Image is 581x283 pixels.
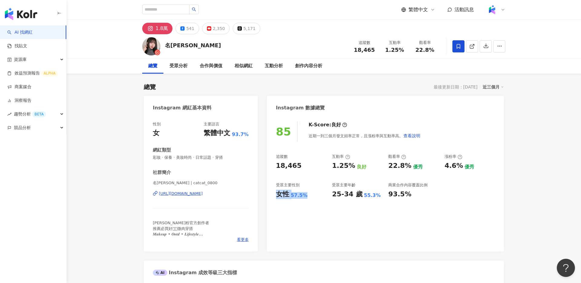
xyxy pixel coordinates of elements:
[200,62,222,70] div: 合作與價值
[204,128,230,138] div: 繁體中文
[153,105,212,111] div: Instagram 網紅基本資料
[153,155,249,160] span: 彩妝 · 保養 · 美妝時尚 · 日常話題 · 穿搭
[486,4,498,15] img: Kolr%20app%20icon%20%281%29.png
[153,180,249,186] span: 名[PERSON_NAME] | catcat_0800
[153,128,159,138] div: 女
[276,161,302,171] div: 18,465
[276,125,291,138] div: 85
[331,122,341,128] div: 良好
[413,164,423,170] div: 優秀
[14,121,31,135] span: 競品分析
[309,122,347,128] div: K-Score :
[464,164,474,170] div: 優秀
[186,24,194,33] div: 541
[204,122,219,127] div: 主要語言
[332,182,356,188] div: 受眾主要年齡
[415,47,434,53] span: 22.8%
[153,221,226,242] span: [PERSON_NAME]粉官方創作者 推薦必買好物ೀ微肉穿搭 𝑴𝒂𝒌𝒆𝒖𝒑 • 𝑶𝒐𝒕𝒅 • 𝑳𝒊𝒇𝒆𝒔𝒕𝒚𝒍𝒆 ✉️[EMAIL_ADDRESS][DOMAIN_NAME]
[144,83,156,91] div: 總覽
[7,84,31,90] a: 商案媒合
[276,182,300,188] div: 受眾主要性別
[353,40,376,46] div: 追蹤數
[295,62,322,70] div: 創作內容分析
[483,83,504,91] div: 近三個月
[235,62,253,70] div: 相似網紅
[142,37,160,55] img: KOL Avatar
[159,191,203,196] div: [URL][DOMAIN_NAME]
[7,112,11,116] span: rise
[291,192,308,199] div: 57.5%
[232,131,249,138] span: 93.7%
[309,130,421,142] div: 近期一到三個月發文頻率正常，且漲粉率與互動率高。
[7,98,31,104] a: 洞察報告
[176,23,199,34] button: 541
[388,161,411,171] div: 22.8%
[233,23,260,34] button: 5,171
[153,147,171,153] div: 網紅類型
[169,62,188,70] div: 受眾分析
[276,190,289,199] div: 女性
[388,182,428,188] div: 商業合作內容覆蓋比例
[332,161,355,171] div: 1.25%
[385,47,404,53] span: 1.25%
[14,53,27,66] span: 資源庫
[7,70,58,76] a: 效益預測報告ALPHA
[213,24,225,33] div: 2,350
[403,133,420,138] span: 查看說明
[332,190,362,199] div: 25-34 歲
[445,154,462,159] div: 漲粉率
[243,24,255,33] div: 5,171
[165,42,221,49] div: 名[PERSON_NAME]
[332,154,350,159] div: 互動率
[276,105,325,111] div: Instagram 數據總覽
[403,130,421,142] button: 查看說明
[357,164,366,170] div: 良好
[14,107,46,121] span: 趨勢分析
[354,47,375,53] span: 18,465
[153,169,171,176] div: 社群簡介
[5,8,37,20] img: logo
[455,7,474,12] span: 活動訊息
[7,29,33,35] a: searchAI 找網紅
[409,6,428,13] span: 繁體中文
[148,62,157,70] div: 總覽
[276,154,288,159] div: 追蹤數
[153,122,161,127] div: 性別
[557,259,575,277] iframe: Help Scout Beacon - Open
[202,23,230,34] button: 2,350
[153,269,237,276] div: Instagram 成效等級三大指標
[364,192,381,199] div: 55.3%
[388,190,411,199] div: 93.5%
[192,7,196,12] span: search
[153,270,167,276] div: AI
[445,161,463,171] div: 4.6%
[434,85,478,89] div: 最後更新日期：[DATE]
[156,24,168,33] div: 1.8萬
[413,40,436,46] div: 觀看率
[142,23,172,34] button: 1.8萬
[383,40,406,46] div: 互動率
[32,111,46,117] div: BETA
[7,43,27,49] a: 找貼文
[153,191,249,196] a: [URL][DOMAIN_NAME]
[237,237,249,242] span: 看更多
[265,62,283,70] div: 互動分析
[388,154,406,159] div: 觀看率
